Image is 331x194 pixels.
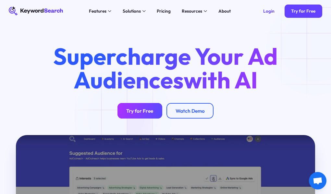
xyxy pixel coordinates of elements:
[176,108,205,114] div: Watch Demo
[43,44,287,92] h1: Supercharge Your Ad Audiences
[291,8,315,14] div: Try for Free
[218,8,231,14] div: About
[117,103,162,119] a: Try for Free
[215,7,234,16] a: About
[257,5,281,18] a: Login
[182,8,202,14] div: Resources
[126,108,153,114] div: Try for Free
[263,8,275,14] div: Login
[309,172,326,189] a: Open chat
[123,8,141,14] div: Solutions
[89,8,106,14] div: Features
[184,65,258,95] span: with AI
[153,7,174,16] a: Pricing
[157,8,171,14] div: Pricing
[285,5,322,18] a: Try for Free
